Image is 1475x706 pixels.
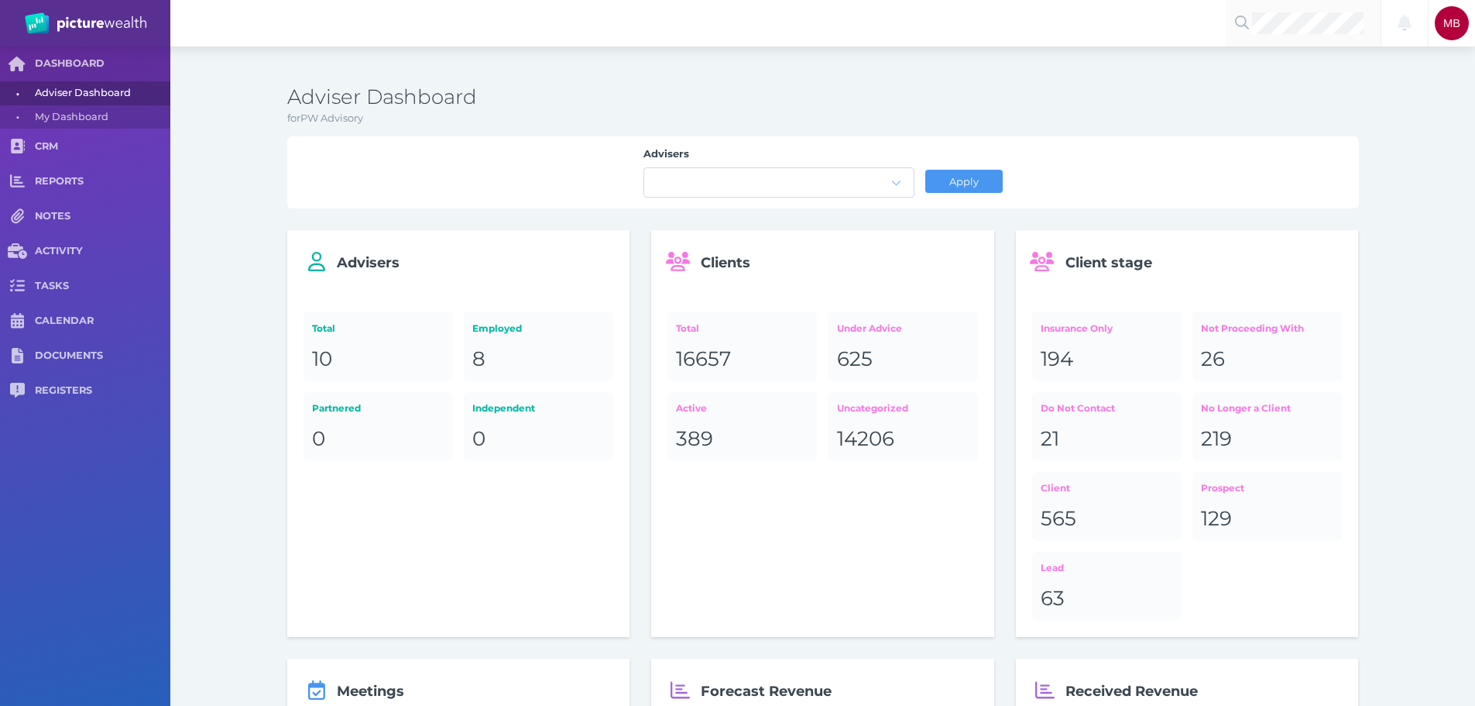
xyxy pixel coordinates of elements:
span: Not Proceeding With [1201,322,1304,334]
span: Forecast Revenue [701,683,832,700]
span: Active [676,402,707,414]
div: 63 [1041,586,1173,612]
span: Received Revenue [1065,683,1198,700]
span: MB [1443,17,1460,29]
span: NOTES [35,210,170,223]
div: 0 [312,426,444,453]
span: Uncategorized [837,402,908,414]
div: 625 [837,346,969,373]
span: Employed [472,322,522,334]
span: Advisers [337,254,400,271]
div: 26 [1201,346,1333,373]
span: TASKS [35,280,170,293]
a: Total10 [304,312,453,381]
a: Employed8 [464,312,613,381]
span: No Longer a Client [1201,402,1291,414]
a: Active389 [667,392,817,461]
span: CALENDAR [35,315,170,328]
span: Partnered [312,402,361,414]
span: DASHBOARD [35,57,170,71]
span: Do Not Contact [1041,402,1115,414]
div: 10 [312,346,444,373]
div: Michelle Bucsai [1435,6,1469,40]
div: 21 [1041,426,1173,453]
label: Advisers [643,147,914,167]
a: Under Advice625 [828,312,977,381]
div: 389 [676,426,808,453]
a: Independent0 [464,392,613,461]
span: Client [1041,482,1070,494]
div: 0 [472,426,605,453]
div: 194 [1041,346,1173,373]
span: Insurance Only [1041,322,1113,334]
a: Partnered0 [304,392,453,461]
div: 8 [472,346,605,373]
p: for PW Advisory [287,111,1359,126]
img: PW [25,12,146,34]
span: Apply [942,175,985,188]
span: Total [312,322,335,334]
div: 14206 [837,426,969,453]
button: Apply [925,170,1003,193]
span: Prospect [1201,482,1244,494]
div: 219 [1201,426,1333,453]
div: 16657 [676,346,808,373]
span: Independent [472,402,535,414]
span: ACTIVITY [35,245,170,258]
span: Adviser Dashboard [35,81,165,105]
span: Total [676,322,699,334]
span: My Dashboard [35,105,165,129]
span: Under Advice [837,322,902,334]
span: Meetings [337,683,404,700]
h3: Adviser Dashboard [287,84,1359,111]
span: CRM [35,140,170,153]
span: Client stage [1065,254,1152,271]
span: REGISTERS [35,384,170,398]
span: DOCUMENTS [35,350,170,363]
span: REPORTS [35,175,170,188]
span: Clients [701,254,750,271]
div: 129 [1201,506,1333,532]
span: Lead [1041,562,1064,573]
a: Total16657 [667,312,817,381]
div: 565 [1041,506,1173,532]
